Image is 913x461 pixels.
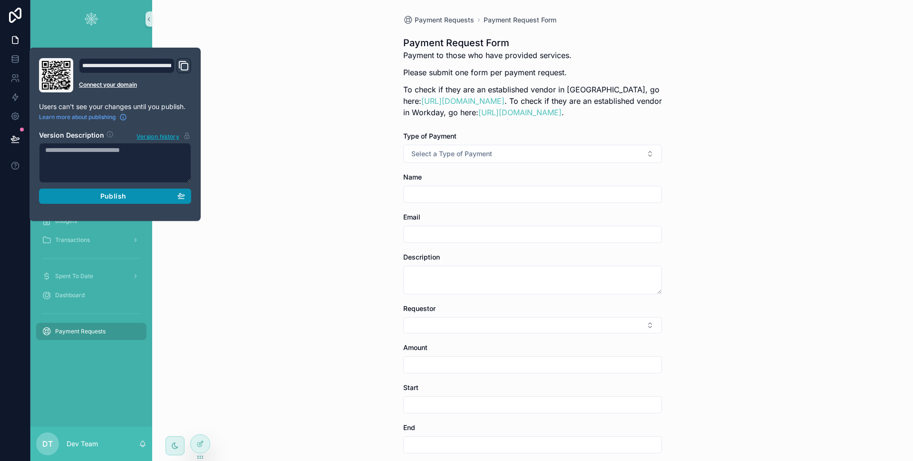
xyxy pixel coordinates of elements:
a: Learn more about publishing [39,113,127,121]
a: Budgets [36,212,146,230]
img: App logo [84,11,99,27]
p: Dev Team [67,439,98,449]
a: Payment Request Form [484,15,556,25]
span: Select a Type of Payment [411,149,492,159]
h2: Version Description [39,130,104,141]
span: Spent To Date [55,272,93,280]
span: Type of Payment [403,132,456,140]
span: Publish [100,192,126,200]
p: Please submit one form per payment request. [403,67,662,78]
span: Requestor [403,304,436,312]
span: Budgets [55,217,77,225]
button: Version history [136,130,191,141]
span: Version history [136,131,179,140]
span: Dashboard [55,291,85,299]
a: Transactions [36,231,146,249]
a: Connect your domain [79,81,191,89]
button: Select Button [403,317,662,333]
h1: Payment Request Form [403,36,662,50]
span: Payment Requests [55,328,106,335]
span: Learn more about publishing [39,113,116,121]
span: DT [42,438,53,450]
p: Payment to those who have provided services. [403,50,662,61]
span: Payment Requests [415,15,474,25]
span: Amount [403,343,427,351]
a: Dashboard [36,287,146,304]
span: Name [403,173,422,181]
a: Spent To Date [36,268,146,285]
div: Domain and Custom Link [79,58,191,92]
a: [URL][DOMAIN_NAME] [478,108,562,117]
a: Home [36,45,146,62]
p: Users can't see your changes until you publish. [39,102,191,111]
button: Select Button [403,145,662,163]
div: scrollable content [30,38,152,352]
span: Transactions [55,236,90,244]
span: End [403,423,415,431]
a: Payment Requests [403,15,474,25]
span: Description [403,253,440,261]
p: To check if they are an established vendor in [GEOGRAPHIC_DATA], go here: . To check if they are ... [403,84,662,118]
a: Payment Requests [36,323,146,340]
span: Start [403,383,418,391]
button: Publish [39,189,191,204]
span: Email [403,213,420,221]
a: [URL][DOMAIN_NAME] [421,96,505,106]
